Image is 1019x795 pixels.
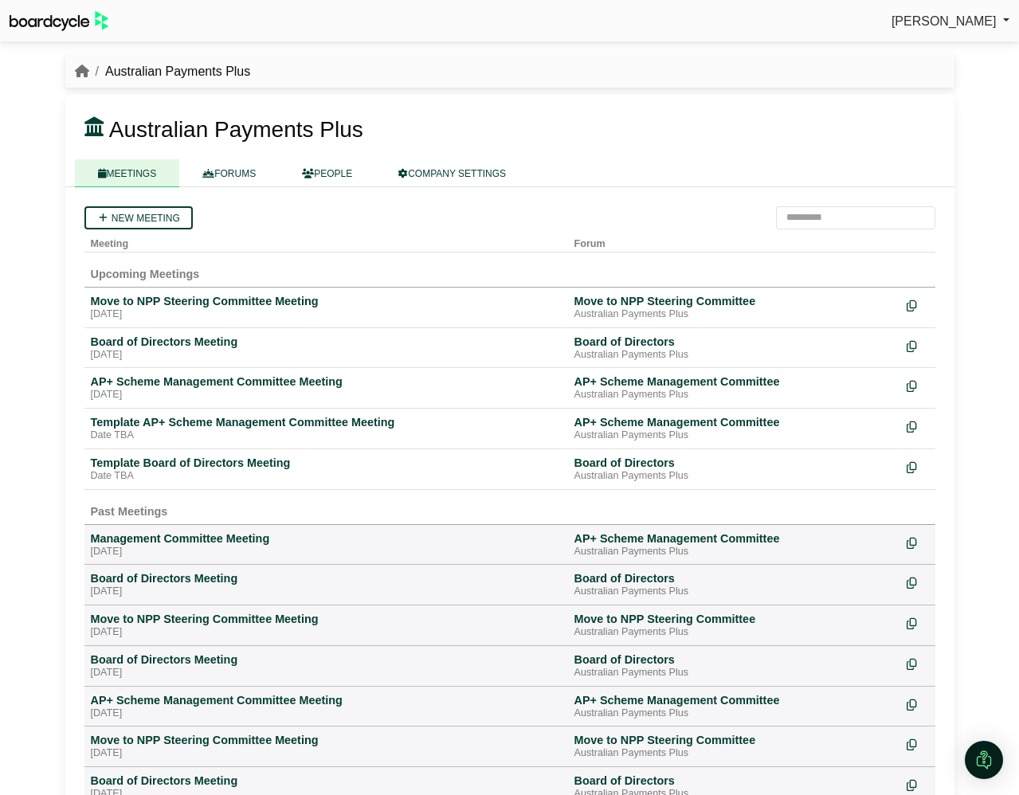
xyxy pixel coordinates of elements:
[907,612,929,633] div: Make a copy
[907,456,929,477] div: Make a copy
[91,733,562,760] a: Move to NPP Steering Committee Meeting [DATE]
[574,531,894,558] a: AP+ Scheme Management Committee Australian Payments Plus
[91,773,562,788] div: Board of Directors Meeting
[574,415,894,442] a: AP+ Scheme Management Committee Australian Payments Plus
[91,585,562,598] div: [DATE]
[574,612,894,639] a: Move to NPP Steering Committee Australian Payments Plus
[574,652,894,667] div: Board of Directors
[574,456,894,483] a: Board of Directors Australian Payments Plus
[574,374,894,401] a: AP+ Scheme Management Committee Australian Payments Plus
[91,546,562,558] div: [DATE]
[907,693,929,715] div: Make a copy
[574,415,894,429] div: AP+ Scheme Management Committee
[574,294,894,308] div: Move to NPP Steering Committee
[574,335,894,362] a: Board of Directors Australian Payments Plus
[84,206,193,229] a: New meeting
[91,693,562,720] a: AP+ Scheme Management Committee Meeting [DATE]
[574,294,894,321] a: Move to NPP Steering Committee Australian Payments Plus
[91,456,562,483] a: Template Board of Directors Meeting Date TBA
[574,693,894,707] div: AP+ Scheme Management Committee
[574,652,894,679] a: Board of Directors Australian Payments Plus
[375,159,529,187] a: COMPANY SETTINGS
[91,667,562,679] div: [DATE]
[91,294,562,308] div: Move to NPP Steering Committee Meeting
[91,429,562,442] div: Date TBA
[574,456,894,470] div: Board of Directors
[574,667,894,679] div: Australian Payments Plus
[574,571,894,585] div: Board of Directors
[965,741,1003,779] div: Open Intercom Messenger
[574,429,894,442] div: Australian Payments Plus
[574,531,894,546] div: AP+ Scheme Management Committee
[574,546,894,558] div: Australian Payments Plus
[91,612,562,639] a: Move to NPP Steering Committee Meeting [DATE]
[91,374,562,401] a: AP+ Scheme Management Committee Meeting [DATE]
[574,626,894,639] div: Australian Payments Plus
[91,308,562,321] div: [DATE]
[574,308,894,321] div: Australian Payments Plus
[91,456,562,470] div: Template Board of Directors Meeting
[91,707,562,720] div: [DATE]
[91,652,562,679] a: Board of Directors Meeting [DATE]
[907,571,929,593] div: Make a copy
[91,415,562,442] a: Template AP+ Scheme Management Committee Meeting Date TBA
[907,733,929,754] div: Make a copy
[91,531,562,558] a: Management Committee Meeting [DATE]
[179,159,279,187] a: FORUMS
[574,707,894,720] div: Australian Payments Plus
[574,747,894,760] div: Australian Payments Plus
[574,773,894,788] div: Board of Directors
[574,585,894,598] div: Australian Payments Plus
[907,652,929,674] div: Make a copy
[574,349,894,362] div: Australian Payments Plus
[907,335,929,356] div: Make a copy
[574,733,894,760] a: Move to NPP Steering Committee Australian Payments Plus
[892,11,1009,32] a: [PERSON_NAME]
[907,773,929,795] div: Make a copy
[91,294,562,321] a: Move to NPP Steering Committee Meeting [DATE]
[91,470,562,483] div: Date TBA
[279,159,375,187] a: PEOPLE
[91,571,562,585] div: Board of Directors Meeting
[574,389,894,401] div: Australian Payments Plus
[10,11,108,31] img: BoardcycleBlackGreen-aaafeed430059cb809a45853b8cf6d952af9d84e6e89e1f1685b34bfd5cb7d64.svg
[91,389,562,401] div: [DATE]
[574,733,894,747] div: Move to NPP Steering Committee
[892,14,997,28] span: [PERSON_NAME]
[84,252,935,287] td: Upcoming Meetings
[75,61,251,82] nav: breadcrumb
[574,374,894,389] div: AP+ Scheme Management Committee
[91,612,562,626] div: Move to NPP Steering Committee Meeting
[907,415,929,437] div: Make a copy
[568,229,900,253] th: Forum
[574,612,894,626] div: Move to NPP Steering Committee
[84,489,935,524] td: Past Meetings
[91,335,562,349] div: Board of Directors Meeting
[84,229,568,253] th: Meeting
[91,571,562,598] a: Board of Directors Meeting [DATE]
[91,335,562,362] a: Board of Directors Meeting [DATE]
[91,349,562,362] div: [DATE]
[91,531,562,546] div: Management Committee Meeting
[91,693,562,707] div: AP+ Scheme Management Committee Meeting
[89,61,251,82] li: Australian Payments Plus
[91,374,562,389] div: AP+ Scheme Management Committee Meeting
[91,415,562,429] div: Template AP+ Scheme Management Committee Meeting
[574,571,894,598] a: Board of Directors Australian Payments Plus
[91,652,562,667] div: Board of Directors Meeting
[91,733,562,747] div: Move to NPP Steering Committee Meeting
[75,159,180,187] a: MEETINGS
[574,470,894,483] div: Australian Payments Plus
[574,335,894,349] div: Board of Directors
[91,747,562,760] div: [DATE]
[574,693,894,720] a: AP+ Scheme Management Committee Australian Payments Plus
[907,531,929,553] div: Make a copy
[907,374,929,396] div: Make a copy
[907,294,929,315] div: Make a copy
[91,626,562,639] div: [DATE]
[109,117,363,142] span: Australian Payments Plus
